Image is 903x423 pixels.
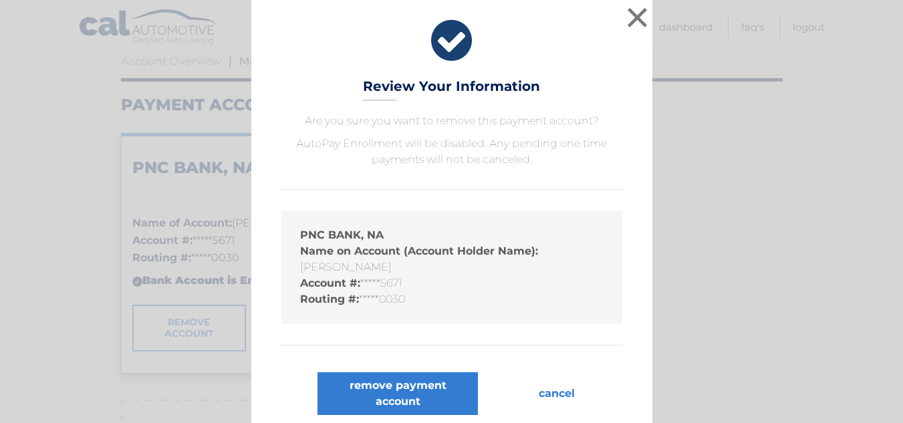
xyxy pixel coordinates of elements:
button: remove payment account [317,372,478,415]
h3: Review Your Information [363,78,540,102]
strong: PNC BANK, NA [300,229,384,241]
button: × [624,4,651,31]
strong: Account #: [300,277,360,289]
button: cancel [528,372,586,415]
strong: Routing #: [300,293,359,305]
p: AutoPay Enrollment will be disabled. Any pending one time payments will not be canceled. [281,136,622,168]
li: [PERSON_NAME] [300,243,604,275]
strong: Name on Account (Account Holder Name): [300,245,538,257]
p: Are you sure you want to remove this payment account? [281,113,622,129]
